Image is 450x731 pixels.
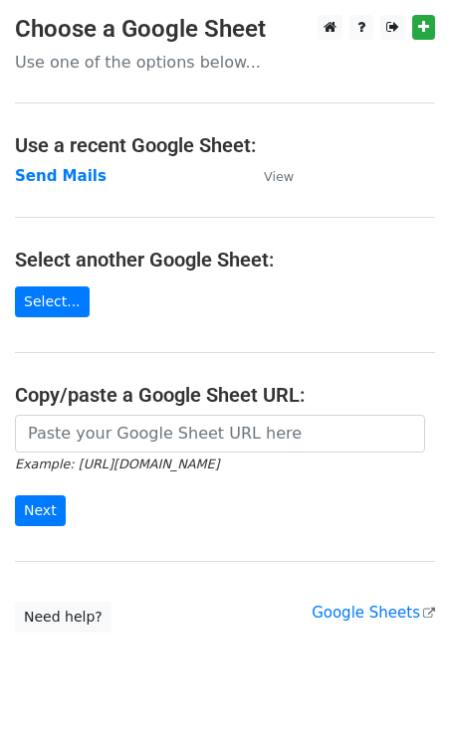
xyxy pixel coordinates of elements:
[15,602,112,633] a: Need help?
[15,286,90,317] a: Select...
[244,167,294,185] a: View
[264,169,294,184] small: View
[15,248,435,272] h4: Select another Google Sheet:
[312,604,435,622] a: Google Sheets
[15,415,425,453] input: Paste your Google Sheet URL here
[15,457,219,471] small: Example: [URL][DOMAIN_NAME]
[15,383,435,407] h4: Copy/paste a Google Sheet URL:
[15,52,435,73] p: Use one of the options below...
[15,15,435,44] h3: Choose a Google Sheet
[15,495,66,526] input: Next
[15,167,107,185] a: Send Mails
[15,133,435,157] h4: Use a recent Google Sheet:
